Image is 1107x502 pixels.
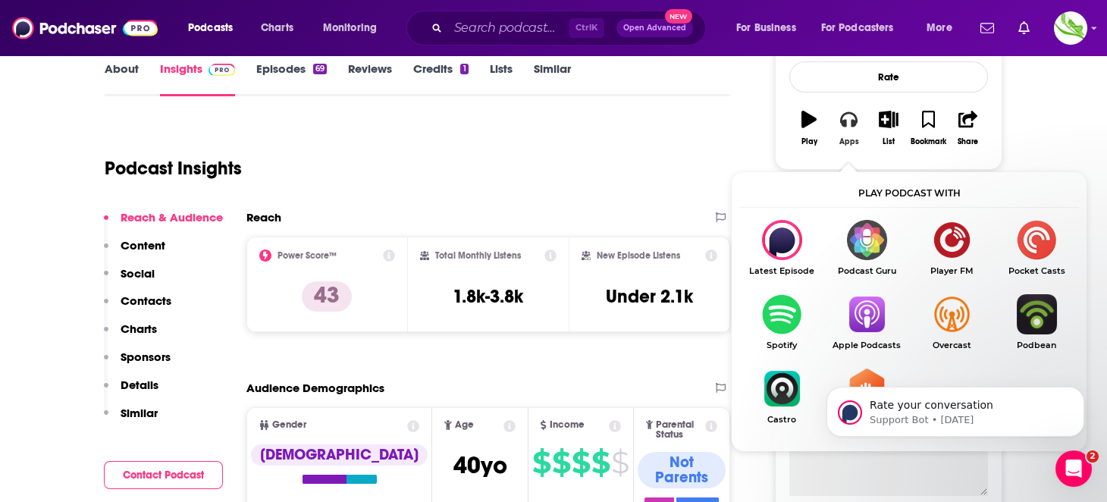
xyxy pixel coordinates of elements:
[278,250,337,261] h2: Power Score™
[12,14,158,42] img: Podchaser - Follow, Share and Rate Podcasts
[256,61,327,96] a: Episodes69
[323,17,377,39] span: Monitoring
[958,137,978,146] div: Share
[824,266,909,276] span: Podcast Guru
[188,17,233,39] span: Podcasts
[453,450,507,480] span: 40 yo
[739,369,824,425] a: CastroCastro
[104,322,157,350] button: Charts
[726,16,815,40] button: open menu
[974,15,1000,41] a: Show notifications dropdown
[448,16,569,40] input: Search podcasts, credits, & more...
[597,250,680,261] h2: New Episode Listens
[435,250,521,261] h2: Total Monthly Listens
[1054,11,1087,45] img: User Profile
[313,64,327,74] div: 69
[572,450,590,475] span: $
[821,17,894,39] span: For Podcasters
[104,238,165,266] button: Content
[460,64,468,74] div: 1
[1087,450,1099,463] span: 2
[121,350,171,364] p: Sponsors
[421,11,720,45] div: Search podcasts, credits, & more...
[1012,15,1036,41] a: Show notifications dropdown
[824,220,909,276] a: Podcast GuruPodcast Guru
[552,450,570,475] span: $
[736,17,796,39] span: For Business
[104,266,155,294] button: Social
[739,294,824,350] a: SpotifySpotify
[121,293,171,308] p: Contacts
[994,294,1079,350] a: PodbeanPodbean
[261,17,293,39] span: Charts
[104,378,158,406] button: Details
[908,101,948,155] button: Bookmark
[739,340,824,350] span: Spotify
[413,61,468,96] a: Credits1
[550,420,585,430] span: Income
[209,64,235,76] img: Podchaser Pro
[869,101,908,155] button: List
[569,18,604,38] span: Ctrl K
[591,450,610,475] span: $
[1054,11,1087,45] span: Logged in as KDrewCGP
[104,293,171,322] button: Contacts
[623,24,686,32] span: Open Advanced
[927,17,952,39] span: More
[121,322,157,336] p: Charts
[272,420,306,430] span: Gender
[804,355,1107,461] iframe: Intercom notifications message
[656,420,702,440] span: Parental Status
[246,210,281,224] h2: Reach
[606,285,693,308] h3: Under 2.1k
[911,137,946,146] div: Bookmark
[789,101,829,155] button: Play
[909,340,994,350] span: Overcast
[839,137,859,146] div: Apps
[616,19,693,37] button: Open AdvancedNew
[611,450,629,475] span: $
[916,16,971,40] button: open menu
[121,406,158,420] p: Similar
[121,266,155,281] p: Social
[909,294,994,350] a: OvercastOvercast
[883,137,895,146] div: List
[801,137,817,146] div: Play
[302,281,352,312] p: 43
[949,101,988,155] button: Share
[453,285,523,308] h3: 1.8k-3.8k
[246,381,384,395] h2: Audience Demographics
[739,180,1079,208] div: Play podcast with
[104,406,158,434] button: Similar
[177,16,252,40] button: open menu
[121,238,165,253] p: Content
[1055,450,1092,487] iframe: Intercom live chat
[455,420,474,430] span: Age
[121,378,158,392] p: Details
[739,220,824,276] div: FARSIGHT on Latest Episode
[105,157,242,180] h1: Podcast Insights
[160,61,235,96] a: InsightsPodchaser Pro
[534,61,571,96] a: Similar
[909,220,994,276] a: Player FMPlayer FM
[251,444,428,466] div: [DEMOGRAPHIC_DATA]
[789,61,988,93] div: Rate
[312,16,397,40] button: open menu
[121,210,223,224] p: Reach & Audience
[104,350,171,378] button: Sponsors
[638,452,726,488] div: Not Parents
[1054,11,1087,45] button: Show profile menu
[348,61,392,96] a: Reviews
[994,220,1079,276] a: Pocket CastsPocket Casts
[105,61,139,96] a: About
[824,294,909,350] a: Apple PodcastsApple Podcasts
[104,461,223,489] button: Contact Podcast
[739,266,824,276] span: Latest Episode
[532,450,550,475] span: $
[665,9,692,24] span: New
[829,101,868,155] button: Apps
